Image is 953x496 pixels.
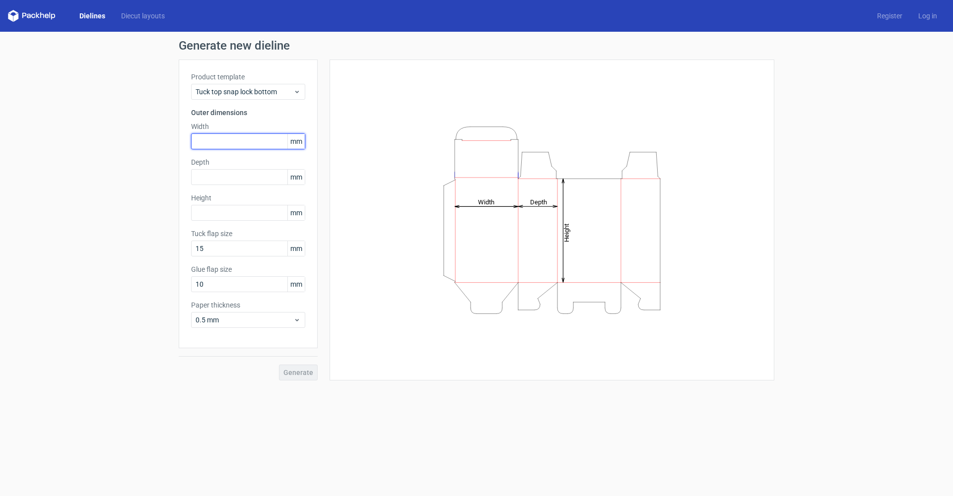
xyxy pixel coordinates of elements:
[191,229,305,239] label: Tuck flap size
[287,134,305,149] span: mm
[71,11,113,21] a: Dielines
[191,264,305,274] label: Glue flap size
[179,40,774,52] h1: Generate new dieline
[530,198,547,205] tspan: Depth
[287,170,305,185] span: mm
[287,277,305,292] span: mm
[191,108,305,118] h3: Outer dimensions
[478,198,494,205] tspan: Width
[869,11,910,21] a: Register
[287,241,305,256] span: mm
[563,223,570,242] tspan: Height
[191,193,305,203] label: Height
[196,315,293,325] span: 0.5 mm
[191,157,305,167] label: Depth
[196,87,293,97] span: Tuck top snap lock bottom
[910,11,945,21] a: Log in
[287,205,305,220] span: mm
[113,11,173,21] a: Diecut layouts
[191,122,305,131] label: Width
[191,300,305,310] label: Paper thickness
[191,72,305,82] label: Product template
